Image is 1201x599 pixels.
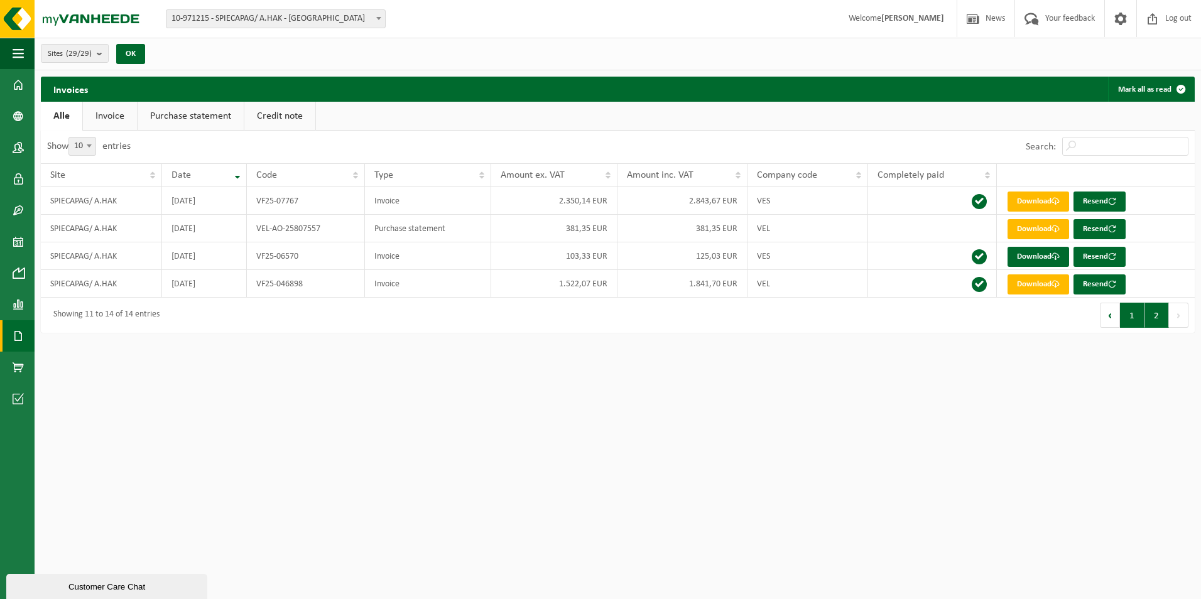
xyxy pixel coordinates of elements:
span: 10-971215 - SPIECAPAG/ A.HAK - BRUGGE [166,9,386,28]
td: 381,35 EUR [491,215,617,242]
span: Amount inc. VAT [627,170,693,180]
span: Completely paid [878,170,944,180]
div: Showing 11 to 14 of 14 entries [47,304,160,326]
td: VES [747,242,868,270]
td: SPIECAPAG/ A.HAK [41,242,162,270]
button: Resend [1073,192,1126,212]
button: Sites(29/29) [41,44,109,63]
td: VEL [747,270,868,298]
td: 103,33 EUR [491,242,617,270]
span: Code [256,170,277,180]
td: 2.843,67 EUR [617,187,747,215]
td: 1.841,70 EUR [617,270,747,298]
h2: Invoices [41,77,101,101]
button: 1 [1120,303,1144,328]
iframe: chat widget [6,571,210,599]
td: [DATE] [162,242,247,270]
a: Download [1008,192,1069,212]
button: Resend [1073,219,1126,239]
span: 10 [68,137,96,156]
button: OK [116,44,145,64]
span: Company code [757,170,817,180]
td: 381,35 EUR [617,215,747,242]
a: Purchase statement [138,102,244,131]
td: VF25-046898 [247,270,365,298]
button: Mark all as read [1108,77,1193,102]
count: (29/29) [66,50,92,58]
td: Invoice [365,187,491,215]
button: 2 [1144,303,1169,328]
button: Resend [1073,274,1126,294]
span: 10-971215 - SPIECAPAG/ A.HAK - BRUGGE [166,10,385,28]
a: Invoice [83,102,137,131]
td: Purchase statement [365,215,491,242]
td: Invoice [365,242,491,270]
td: VF25-06570 [247,242,365,270]
strong: [PERSON_NAME] [881,14,944,23]
span: Date [171,170,191,180]
label: Show entries [47,141,131,151]
a: Credit note [244,102,315,131]
td: SPIECAPAG/ A.HAK [41,270,162,298]
a: Download [1008,274,1069,294]
td: 1.522,07 EUR [491,270,617,298]
td: Invoice [365,270,491,298]
td: VEL-AO-25807557 [247,215,365,242]
td: VF25-07767 [247,187,365,215]
button: Next [1169,303,1188,328]
span: Type [374,170,393,180]
span: 10 [69,138,95,155]
label: Search: [1026,142,1056,152]
td: VEL [747,215,868,242]
td: VES [747,187,868,215]
button: Resend [1073,247,1126,267]
a: Download [1008,247,1069,267]
td: SPIECAPAG/ A.HAK [41,187,162,215]
td: [DATE] [162,270,247,298]
a: Alle [41,102,82,131]
span: Site [50,170,65,180]
a: Download [1008,219,1069,239]
span: Amount ex. VAT [501,170,565,180]
td: SPIECAPAG/ A.HAK [41,215,162,242]
td: [DATE] [162,187,247,215]
td: [DATE] [162,215,247,242]
button: Previous [1100,303,1120,328]
span: Sites [48,45,92,63]
td: 2.350,14 EUR [491,187,617,215]
td: 125,03 EUR [617,242,747,270]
